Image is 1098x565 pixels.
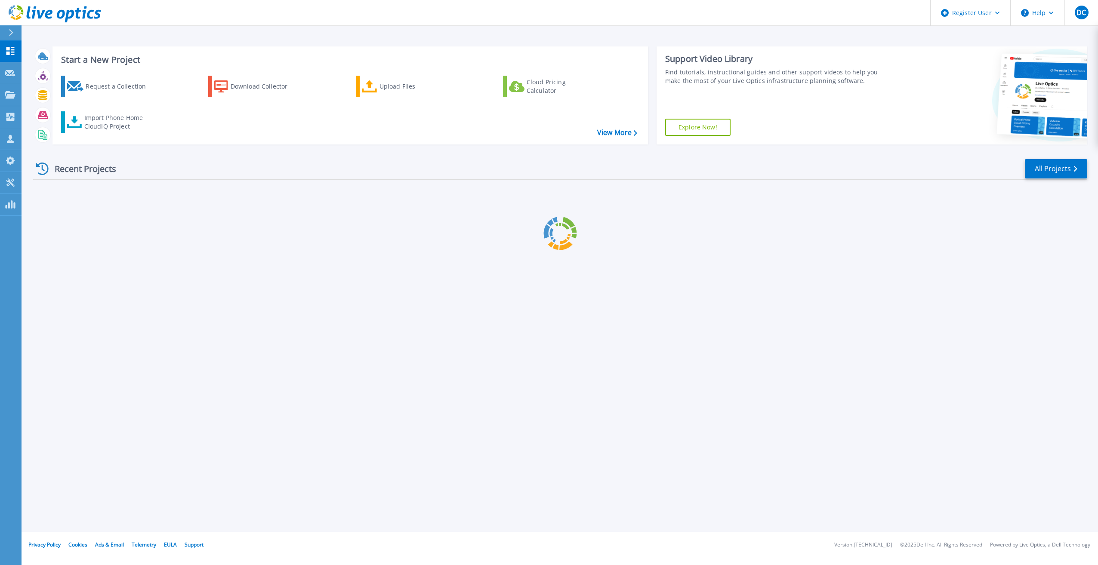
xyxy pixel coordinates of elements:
[665,53,888,64] div: Support Video Library
[834,542,892,548] li: Version: [TECHNICAL_ID]
[61,55,637,64] h3: Start a New Project
[61,76,157,97] a: Request a Collection
[68,541,87,548] a: Cookies
[990,542,1090,548] li: Powered by Live Optics, a Dell Technology
[208,76,304,97] a: Download Collector
[86,78,154,95] div: Request a Collection
[503,76,599,97] a: Cloud Pricing Calculator
[95,541,124,548] a: Ads & Email
[356,76,452,97] a: Upload Files
[84,114,151,131] div: Import Phone Home CloudIQ Project
[28,541,61,548] a: Privacy Policy
[1076,9,1086,16] span: DC
[527,78,595,95] div: Cloud Pricing Calculator
[132,541,156,548] a: Telemetry
[33,158,128,179] div: Recent Projects
[665,68,888,85] div: Find tutorials, instructional guides and other support videos to help you make the most of your L...
[665,119,731,136] a: Explore Now!
[164,541,177,548] a: EULA
[231,78,299,95] div: Download Collector
[1025,159,1087,178] a: All Projects
[379,78,448,95] div: Upload Files
[900,542,982,548] li: © 2025 Dell Inc. All Rights Reserved
[597,129,637,137] a: View More
[185,541,204,548] a: Support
